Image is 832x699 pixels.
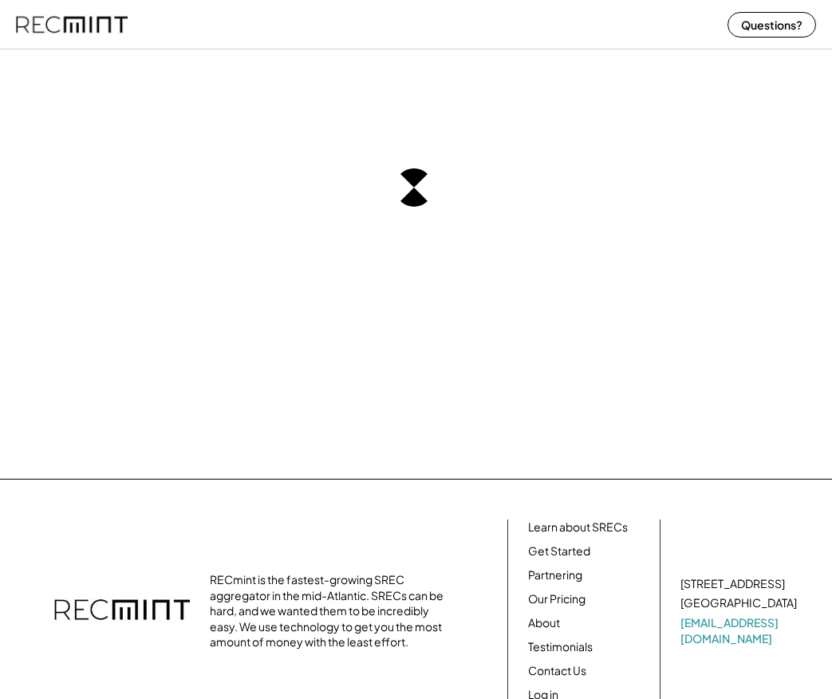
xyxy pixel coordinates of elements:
[528,663,586,679] a: Contact Us
[210,572,449,650] div: RECmint is the fastest-growing SREC aggregator in the mid-Atlantic. SRECs can be hard, and we wan...
[728,12,816,38] button: Questions?
[680,595,797,611] div: [GEOGRAPHIC_DATA]
[54,583,190,639] img: recmint-logotype%403x.png
[528,567,582,583] a: Partnering
[528,543,590,559] a: Get Started
[16,3,128,45] img: recmint-logotype%403x%20%281%29.jpeg
[528,519,628,535] a: Learn about SRECs
[680,576,785,592] div: [STREET_ADDRESS]
[528,591,586,607] a: Our Pricing
[528,615,560,631] a: About
[528,639,593,655] a: Testimonials
[680,615,800,646] a: [EMAIL_ADDRESS][DOMAIN_NAME]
